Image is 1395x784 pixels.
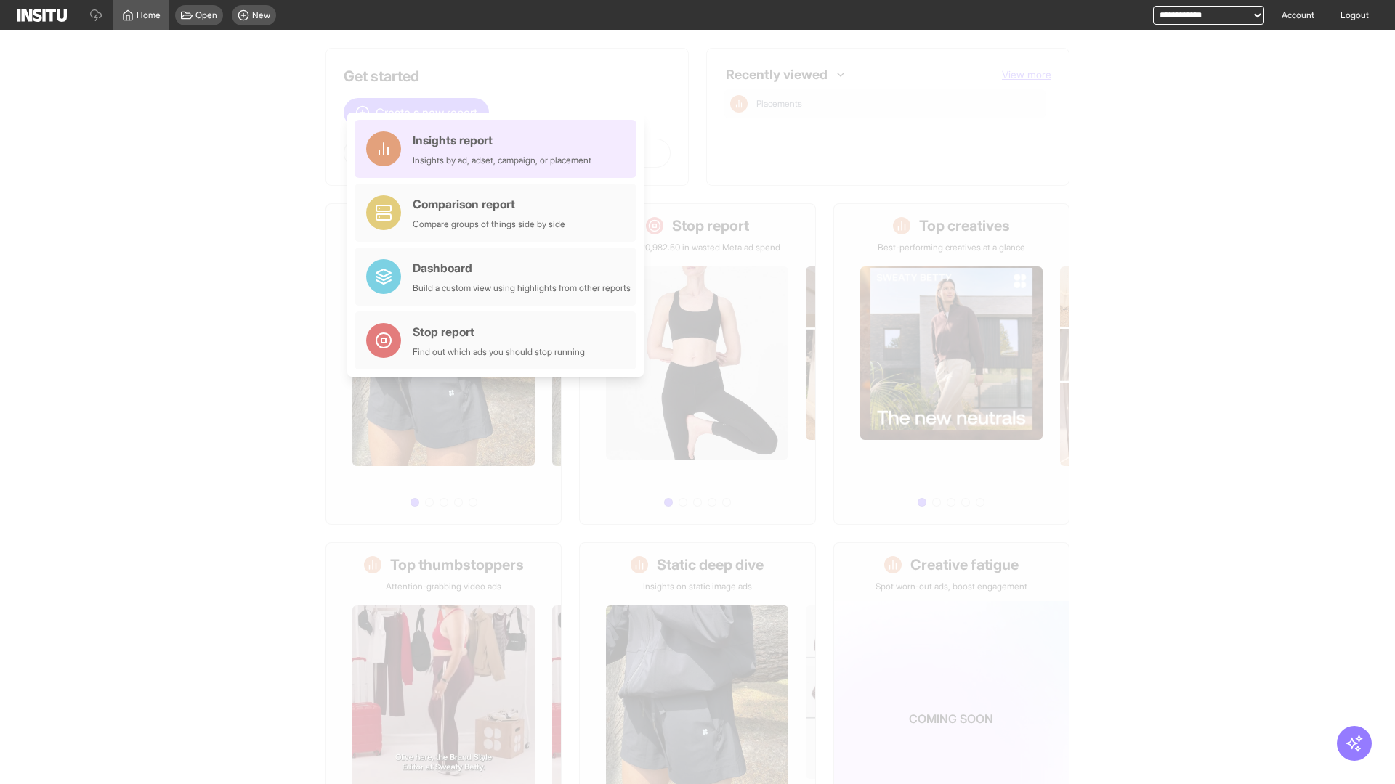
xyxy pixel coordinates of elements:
[413,346,585,358] div: Find out which ads you should stop running
[413,259,631,277] div: Dashboard
[413,195,565,213] div: Comparison report
[413,219,565,230] div: Compare groups of things side by side
[195,9,217,21] span: Open
[413,155,591,166] div: Insights by ad, adset, campaign, or placement
[17,9,67,22] img: Logo
[413,131,591,149] div: Insights report
[413,282,631,294] div: Build a custom view using highlights from other reports
[252,9,270,21] span: New
[413,323,585,340] div: Stop report
[137,9,161,21] span: Home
